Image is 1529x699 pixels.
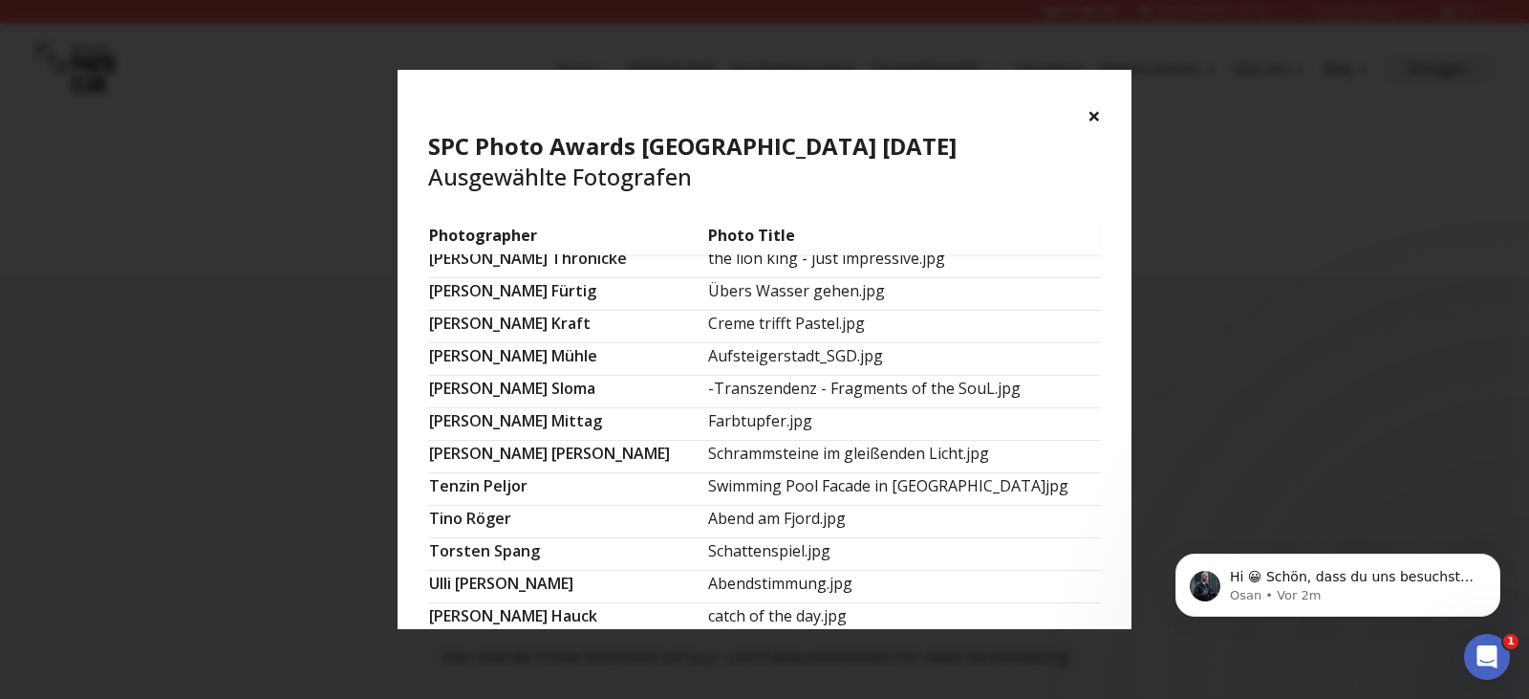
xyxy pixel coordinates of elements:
[1503,634,1518,649] span: 1
[707,311,1101,343] td: Creme trifft Pastel.jpg
[1147,513,1529,647] iframe: Intercom notifications Nachricht
[707,473,1101,506] td: Swimming Pool Facade in [GEOGRAPHIC_DATA]jpg
[1464,634,1510,680] iframe: Intercom live chat
[428,376,707,408] td: [PERSON_NAME] Sloma
[707,278,1101,311] td: Übers Wasser gehen.jpg
[1088,100,1101,131] button: ×
[428,571,707,603] td: Ulli [PERSON_NAME]
[707,376,1101,408] td: -Transzendenz - Fragments of the SouL.jpg
[428,538,707,571] td: Torsten Spang
[428,441,707,473] td: [PERSON_NAME] [PERSON_NAME]
[707,571,1101,603] td: Abendstimmung.jpg
[707,441,1101,473] td: Schrammsteine im gleißenden Licht.jpg
[707,506,1101,538] td: Abend am Fjord.jpg
[428,408,707,441] td: [PERSON_NAME] Mittag
[707,603,1101,636] td: catch of the day.jpg
[428,343,707,376] td: [PERSON_NAME] Mühle
[428,278,707,311] td: [PERSON_NAME] Fürtig
[707,223,1101,255] td: Photo Title
[707,246,1101,278] td: the lion king - just impressive.jpg
[428,603,707,636] td: [PERSON_NAME] Hauck
[707,408,1101,441] td: Farbtupfer.jpg
[428,246,707,278] td: [PERSON_NAME] Thronicke
[707,538,1101,571] td: Schattenspiel.jpg
[428,223,707,255] td: Photographer
[428,311,707,343] td: [PERSON_NAME] Kraft
[707,343,1101,376] td: Aufsteigerstadt_SGD.jpg
[428,473,707,506] td: Tenzin Peljor
[428,131,1101,192] h4: Ausgewählte Fotografen
[428,130,957,162] b: SPC Photo Awards [GEOGRAPHIC_DATA] [DATE]
[428,506,707,538] td: Tino Röger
